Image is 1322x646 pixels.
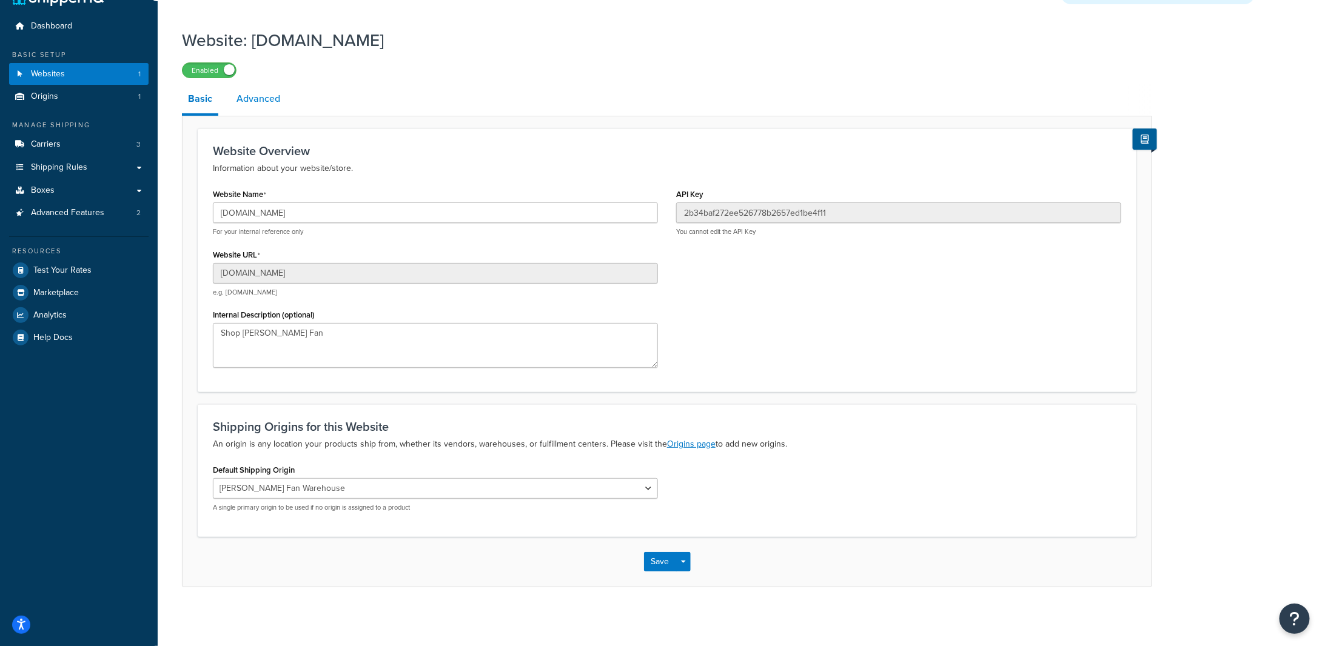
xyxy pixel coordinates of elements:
[9,156,149,179] a: Shipping Rules
[9,15,149,38] a: Dashboard
[136,139,141,150] span: 3
[676,190,703,199] label: API Key
[9,120,149,130] div: Manage Shipping
[33,310,67,321] span: Analytics
[183,63,236,78] label: Enabled
[230,84,286,113] a: Advanced
[9,202,149,224] li: Advanced Features
[33,333,73,343] span: Help Docs
[213,250,260,260] label: Website URL
[676,227,1121,236] p: You cannot edit the API Key
[213,144,1121,158] h3: Website Overview
[213,420,1121,433] h3: Shipping Origins for this Website
[9,63,149,85] a: Websites1
[31,185,55,196] span: Boxes
[9,63,149,85] li: Websites
[9,304,149,326] a: Analytics
[9,282,149,304] a: Marketplace
[182,28,1137,52] h1: Website: [DOMAIN_NAME]
[9,246,149,256] div: Resources
[9,259,149,281] a: Test Your Rates
[213,323,658,368] textarea: Shop [PERSON_NAME] Fan
[33,265,92,276] span: Test Your Rates
[213,503,658,512] p: A single primary origin to be used if no origin is assigned to a product
[31,139,61,150] span: Carriers
[644,552,677,571] button: Save
[9,85,149,108] li: Origins
[9,133,149,156] li: Carriers
[9,327,149,348] a: Help Docs
[33,288,79,298] span: Marketplace
[138,69,141,79] span: 1
[9,179,149,202] a: Boxes
[31,92,58,102] span: Origins
[9,50,149,60] div: Basic Setup
[136,208,141,218] span: 2
[1280,604,1310,634] button: Open Resource Center
[9,85,149,108] a: Origins1
[213,310,315,319] label: Internal Description (optional)
[667,438,716,450] a: Origins page
[213,190,266,199] label: Website Name
[31,69,65,79] span: Websites
[213,227,658,236] p: For your internal reference only
[213,465,295,475] label: Default Shipping Origin
[182,84,218,116] a: Basic
[9,202,149,224] a: Advanced Features2
[31,21,72,32] span: Dashboard
[213,288,658,297] p: e.g. [DOMAIN_NAME]
[31,208,104,218] span: Advanced Features
[213,161,1121,176] p: Information about your website/store.
[31,162,87,173] span: Shipping Rules
[9,133,149,156] a: Carriers3
[213,437,1121,451] p: An origin is any location your products ship from, whether its vendors, warehouses, or fulfillmen...
[138,92,141,102] span: 1
[676,202,1121,223] input: XDL713J089NBV22
[1133,128,1157,150] button: Show Help Docs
